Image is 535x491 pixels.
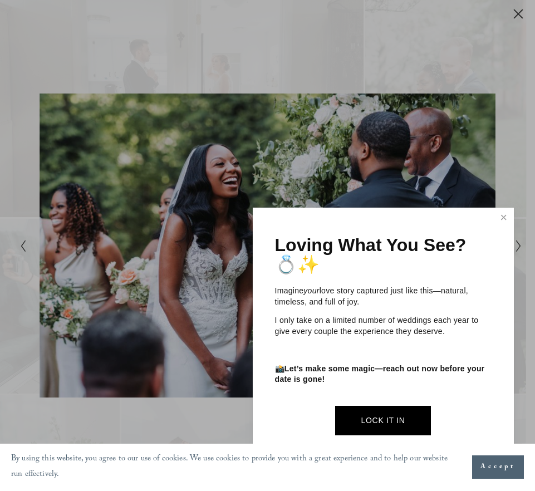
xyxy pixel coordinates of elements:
h1: Loving What You See? 💍✨ [275,235,492,274]
button: Accept [472,455,524,479]
p: I only take on a limited number of weddings each year to give every couple the experience they de... [275,315,492,337]
p: Imagine love story captured just like this—natural, timeless, and full of joy. [275,286,492,307]
p: By using this website, you agree to our use of cookies. We use cookies to provide you with a grea... [11,451,461,483]
p: 📸 [275,364,492,385]
span: Accept [480,461,516,473]
em: your [303,286,319,295]
a: Close [495,209,512,227]
strong: Let’s make some magic—reach out now before your date is gone! [275,364,487,384]
a: Lock It In [335,406,430,435]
